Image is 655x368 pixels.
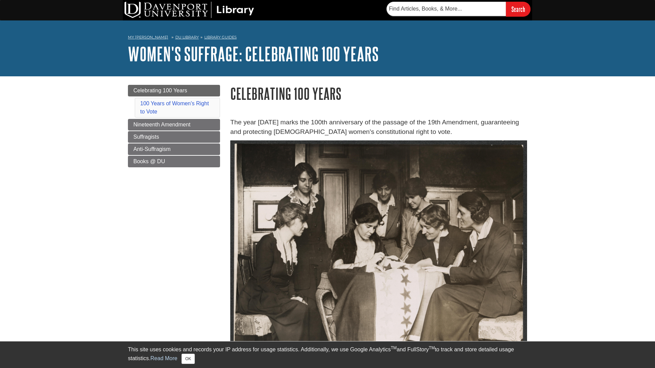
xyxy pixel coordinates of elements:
[128,346,527,364] div: This site uses cookies and records your IP address for usage statistics. Additionally, we use Goo...
[128,43,379,64] a: Women's Suffrage: Celebrating 100 Years
[133,122,190,127] span: Nineteenth Amendment
[506,2,530,16] input: Search
[181,354,195,364] button: Close
[387,2,530,16] form: Searches DU Library's articles, books, and more
[128,85,220,167] div: Guide Page Menu
[175,35,199,40] a: DU Library
[429,346,435,350] sup: TM
[204,35,237,40] a: Library Guides
[391,346,396,350] sup: TM
[140,101,209,114] a: 100 Years of Women's Right to Vote
[125,2,254,18] img: DU Library
[128,156,220,167] a: Books @ DU
[230,85,527,102] h1: Celebrating 100 Years
[133,134,159,140] span: Suffragists
[133,88,187,93] span: Celebrating 100 Years
[128,34,168,40] a: My [PERSON_NAME]
[133,146,171,152] span: Anti-Suffragism
[128,33,527,44] nav: breadcrumb
[128,143,220,155] a: Anti-Suffragism
[150,355,177,361] a: Read More
[387,2,506,16] input: Find Articles, Books, & More...
[133,158,165,164] span: Books @ DU
[128,131,220,143] a: Suffragists
[128,85,220,96] a: Celebrating 100 Years
[128,119,220,131] a: Nineteenth Amendment
[230,118,527,137] p: The year [DATE] marks the 100th anniversary of the passage of the 19th Amendment, guaranteeing an...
